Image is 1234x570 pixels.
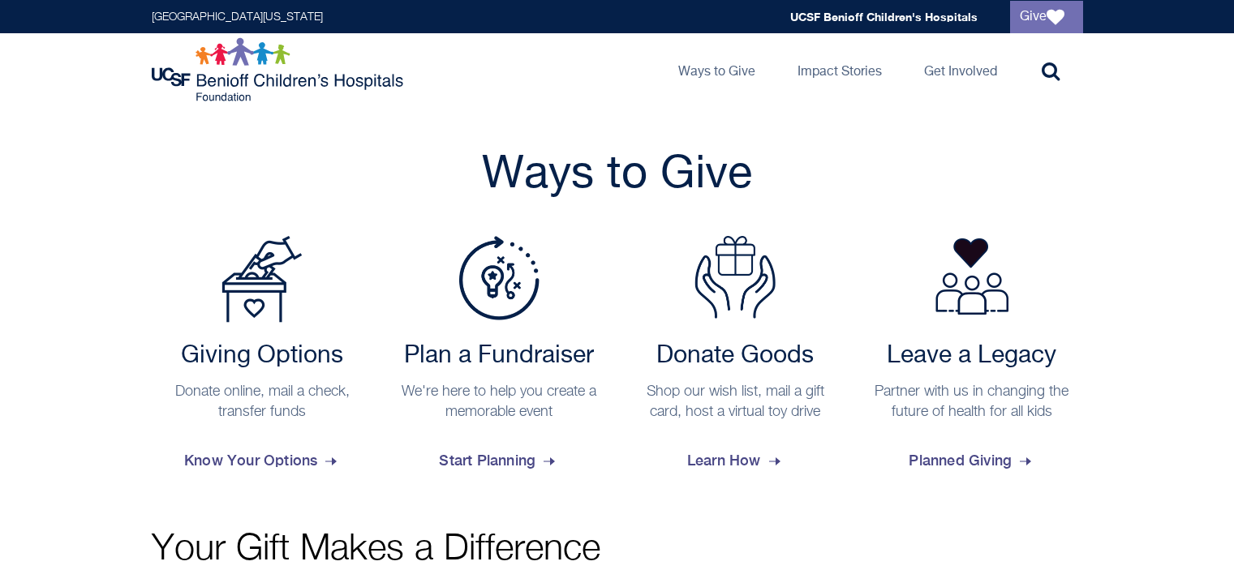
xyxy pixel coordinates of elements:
img: Logo for UCSF Benioff Children's Hospitals Foundation [152,37,407,102]
img: Donate Goods [694,236,776,319]
span: Start Planning [439,439,558,482]
h2: Plan a Fundraiser [396,341,602,371]
a: Leave a Legacy Partner with us in changing the future of health for all kids Planned Giving [861,236,1083,482]
a: Get Involved [911,33,1010,106]
p: We're here to help you create a memorable event [396,382,602,422]
a: Plan a Fundraiser Plan a Fundraiser We're here to help you create a memorable event Start Planning [388,236,610,482]
h2: Donate Goods [633,341,839,371]
a: [GEOGRAPHIC_DATA][US_STATE] [152,11,323,23]
a: Give [1010,1,1083,33]
span: Know Your Options [184,439,340,482]
span: Learn How [687,439,784,482]
p: Donate online, mail a check, transfer funds [160,382,366,422]
p: Partner with us in changing the future of health for all kids [869,382,1075,422]
h2: Giving Options [160,341,366,371]
img: Payment Options [221,236,303,323]
a: Impact Stories [785,33,895,106]
img: Plan a Fundraiser [458,236,540,320]
p: Shop our wish list, mail a gift card, host a virtual toy drive [633,382,839,422]
h2: Leave a Legacy [869,341,1075,371]
a: Ways to Give [665,33,768,106]
span: Planned Giving [909,439,1034,482]
a: Donate Goods Donate Goods Shop our wish list, mail a gift card, host a virtual toy drive Learn How [625,236,847,482]
p: Your Gift Makes a Difference [152,531,1083,568]
h2: Ways to Give [152,147,1083,204]
a: Payment Options Giving Options Donate online, mail a check, transfer funds Know Your Options [152,236,374,482]
a: UCSF Benioff Children's Hospitals [790,10,978,24]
